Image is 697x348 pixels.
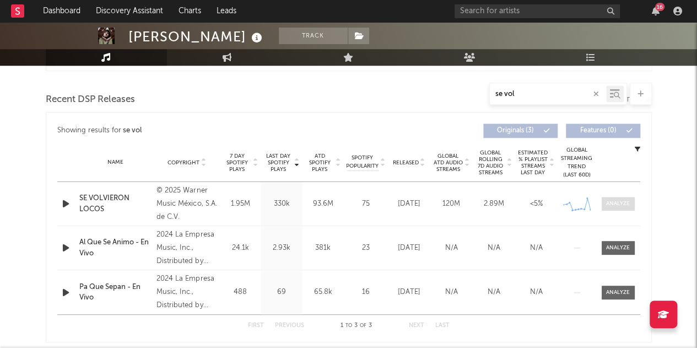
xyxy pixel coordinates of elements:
[455,4,620,18] input: Search for artists
[518,199,555,210] div: <5%
[279,28,348,44] button: Track
[345,323,352,328] span: to
[433,153,463,173] span: Global ATD Audio Streams
[156,184,217,224] div: © 2025 Warner Music México, S.A. de C.V.
[347,199,385,210] div: 75
[476,199,512,210] div: 2.89M
[483,124,558,138] button: Originals(3)
[223,199,258,210] div: 1.95M
[223,287,258,298] div: 488
[347,243,385,254] div: 23
[391,199,428,210] div: [DATE]
[326,319,387,333] div: 1 3 3
[391,287,428,298] div: [DATE]
[433,287,470,298] div: N/A
[128,28,265,46] div: [PERSON_NAME]
[264,199,300,210] div: 330k
[347,287,385,298] div: 16
[223,243,258,254] div: 24.1k
[652,7,660,15] button: 16
[391,243,428,254] div: [DATE]
[518,287,555,298] div: N/A
[305,153,334,173] span: ATD Spotify Plays
[305,199,341,210] div: 93.6M
[305,243,341,254] div: 381k
[518,243,555,254] div: N/A
[409,323,424,329] button: Next
[655,3,664,11] div: 16
[156,228,217,268] div: 2024 La Empresa Music, Inc., Distributed by Colonize Media, Inc.
[476,287,512,298] div: N/A
[248,323,264,329] button: First
[476,243,512,254] div: N/A
[393,159,419,166] span: Released
[566,124,640,138] button: Features(0)
[560,146,593,179] div: Global Streaming Trend (Last 60D)
[435,323,450,329] button: Last
[79,282,152,303] a: Pa Que Sepan - En Vivo
[433,243,470,254] div: N/A
[264,287,300,298] div: 69
[79,158,152,167] div: Name
[223,153,252,173] span: 7 Day Spotify Plays
[168,159,199,166] span: Copyright
[573,127,624,134] span: Features ( 0 )
[346,154,379,170] span: Spotify Popularity
[305,287,341,298] div: 65.8k
[275,323,304,329] button: Previous
[79,237,152,259] a: Al Que Se Animo - En Vivo
[360,323,366,328] span: of
[476,149,506,176] span: Global Rolling 7D Audio Streams
[518,149,548,176] span: Estimated % Playlist Streams Last Day
[490,90,606,99] input: Search by song name or URL
[264,153,293,173] span: Last Day Spotify Plays
[264,243,300,254] div: 2.93k
[57,124,349,138] div: Showing results for
[79,193,152,215] a: SE VOLVIERON LOCOS
[433,199,470,210] div: 120M
[123,124,142,137] div: se vol
[490,127,541,134] span: Originals ( 3 )
[156,272,217,312] div: 2024 La Empresa Music, Inc., Distributed by Colonize Media, Inc.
